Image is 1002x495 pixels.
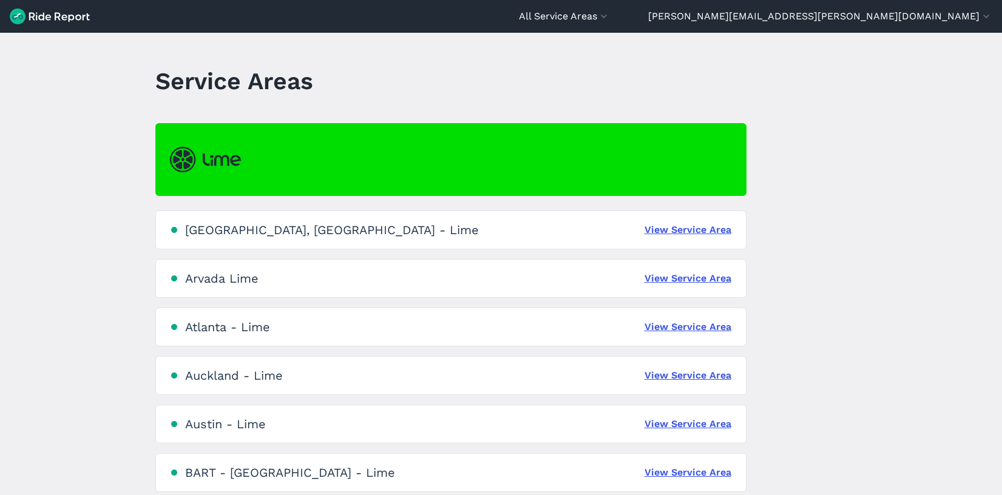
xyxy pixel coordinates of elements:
div: Auckland - Lime [185,368,283,383]
a: View Service Area [645,417,731,431]
img: Ride Report [10,8,90,24]
h1: Service Areas [155,64,313,98]
button: All Service Areas [519,9,610,24]
div: Arvada Lime [185,271,259,286]
div: Austin - Lime [185,417,266,431]
a: View Service Area [645,368,731,383]
a: View Service Area [645,465,731,480]
a: View Service Area [645,271,731,286]
a: View Service Area [645,320,731,334]
div: [GEOGRAPHIC_DATA], [GEOGRAPHIC_DATA] - Lime [185,223,479,237]
a: View Service Area [645,223,731,237]
button: [PERSON_NAME][EMAIL_ADDRESS][PERSON_NAME][DOMAIN_NAME] [648,9,992,24]
img: Lime [170,147,241,172]
div: Atlanta - Lime [185,320,270,334]
div: BART - [GEOGRAPHIC_DATA] - Lime [185,465,395,480]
